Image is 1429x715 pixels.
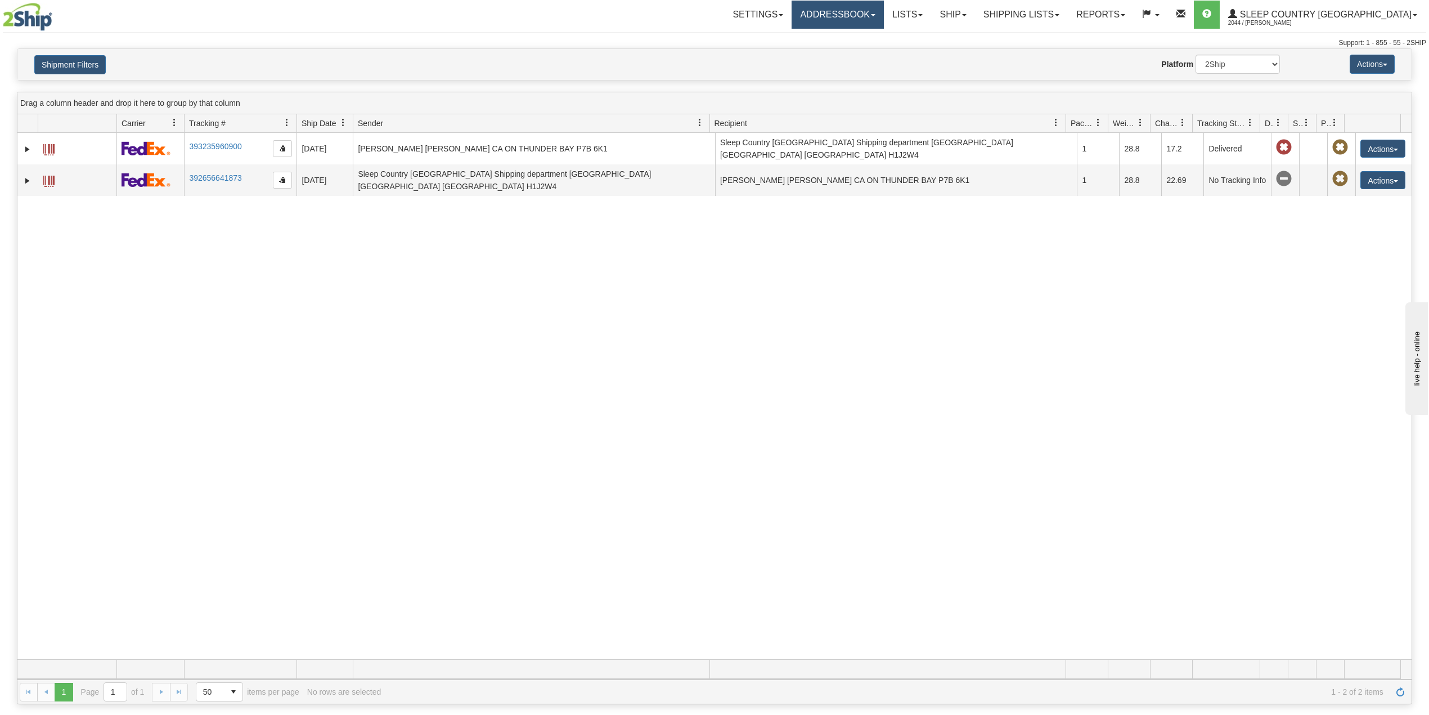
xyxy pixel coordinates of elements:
[22,144,33,155] a: Expand
[1241,113,1260,132] a: Tracking Status filter column settings
[1265,118,1274,129] span: Delivery Status
[43,171,55,189] a: Label
[931,1,974,29] a: Ship
[975,1,1068,29] a: Shipping lists
[296,164,353,196] td: [DATE]
[884,1,931,29] a: Lists
[715,164,1077,196] td: [PERSON_NAME] [PERSON_NAME] CA ON THUNDER BAY P7B 6K1
[296,133,353,164] td: [DATE]
[1046,113,1066,132] a: Recipient filter column settings
[1077,164,1119,196] td: 1
[1161,133,1203,164] td: 17.2
[1325,113,1344,132] a: Pickup Status filter column settings
[203,686,218,698] span: 50
[1403,300,1428,415] iframe: chat widget
[1360,140,1405,158] button: Actions
[1119,164,1161,196] td: 28.8
[277,113,296,132] a: Tracking # filter column settings
[1068,1,1134,29] a: Reports
[389,687,1383,696] span: 1 - 2 of 2 items
[1071,118,1094,129] span: Packages
[1161,164,1203,196] td: 22.69
[353,164,715,196] td: Sleep Country [GEOGRAPHIC_DATA] Shipping department [GEOGRAPHIC_DATA] [GEOGRAPHIC_DATA] [GEOGRAPH...
[122,118,146,129] span: Carrier
[273,140,292,157] button: Copy to clipboard
[1113,118,1136,129] span: Weight
[1089,113,1108,132] a: Packages filter column settings
[3,38,1426,48] div: Support: 1 - 855 - 55 - 2SHIP
[122,173,170,187] img: 2 - FedEx Express®
[1077,133,1119,164] td: 1
[81,682,145,701] span: Page of 1
[1321,118,1331,129] span: Pickup Status
[715,133,1077,164] td: Sleep Country [GEOGRAPHIC_DATA] Shipping department [GEOGRAPHIC_DATA] [GEOGRAPHIC_DATA] [GEOGRAPH...
[724,1,792,29] a: Settings
[302,118,336,129] span: Ship Date
[1297,113,1316,132] a: Shipment Issues filter column settings
[1173,113,1192,132] a: Charge filter column settings
[122,141,170,155] img: 2 - FedEx Express®
[55,683,73,701] span: Page 1
[34,55,106,74] button: Shipment Filters
[224,683,242,701] span: select
[3,3,52,31] img: logo2044.jpg
[334,113,353,132] a: Ship Date filter column settings
[307,687,381,696] div: No rows are selected
[1360,171,1405,189] button: Actions
[165,113,184,132] a: Carrier filter column settings
[8,10,104,18] div: live help - online
[1350,55,1395,74] button: Actions
[1203,133,1271,164] td: Delivered
[1276,140,1292,155] span: Late
[1161,59,1193,70] label: Platform
[1332,140,1348,155] span: Pickup Not Assigned
[17,92,1412,114] div: grid grouping header
[1155,118,1179,129] span: Charge
[353,133,715,164] td: [PERSON_NAME] [PERSON_NAME] CA ON THUNDER BAY P7B 6K1
[1197,118,1246,129] span: Tracking Status
[189,142,241,151] a: 393235960900
[714,118,747,129] span: Recipient
[1332,171,1348,187] span: Pickup Not Assigned
[189,173,241,182] a: 392656641873
[43,139,55,157] a: Label
[1203,164,1271,196] td: No Tracking Info
[690,113,709,132] a: Sender filter column settings
[1293,118,1302,129] span: Shipment Issues
[196,682,243,701] span: Page sizes drop down
[273,172,292,189] button: Copy to clipboard
[22,175,33,186] a: Expand
[792,1,884,29] a: Addressbook
[189,118,226,129] span: Tracking #
[1391,683,1409,701] a: Refresh
[1228,17,1313,29] span: 2044 / [PERSON_NAME]
[358,118,383,129] span: Sender
[196,682,299,701] span: items per page
[1269,113,1288,132] a: Delivery Status filter column settings
[1220,1,1426,29] a: Sleep Country [GEOGRAPHIC_DATA] 2044 / [PERSON_NAME]
[1237,10,1412,19] span: Sleep Country [GEOGRAPHIC_DATA]
[1119,133,1161,164] td: 28.8
[1276,171,1292,187] span: No Tracking Info
[1131,113,1150,132] a: Weight filter column settings
[104,683,127,701] input: Page 1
